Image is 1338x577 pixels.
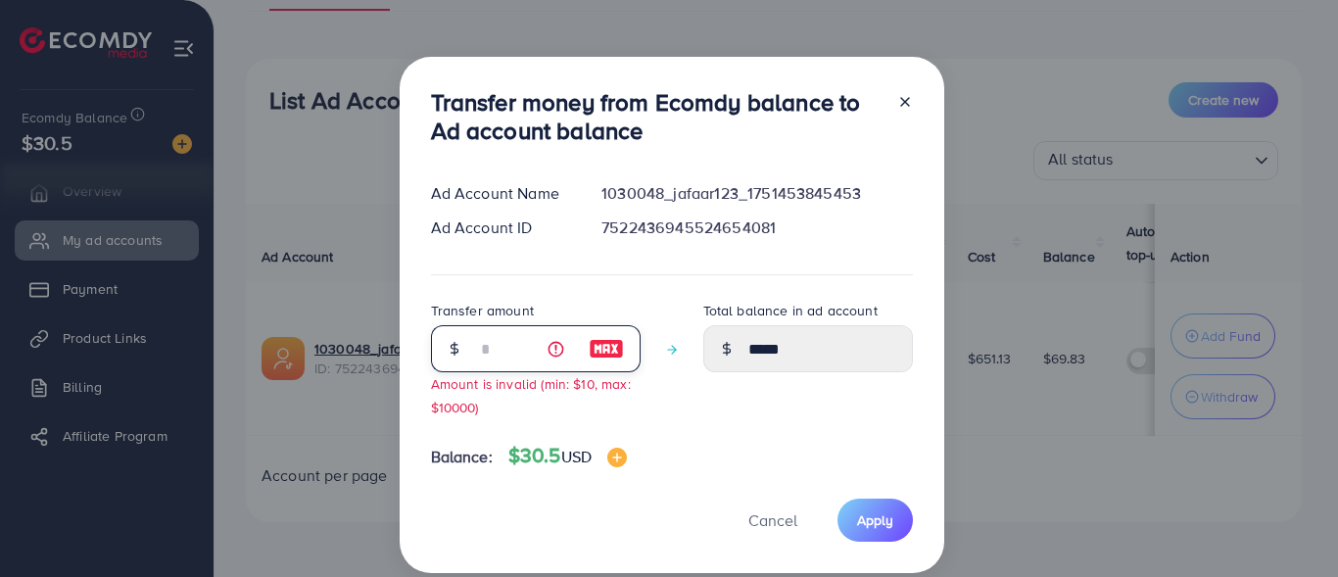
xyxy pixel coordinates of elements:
[607,448,627,467] img: image
[431,88,882,145] h3: Transfer money from Ecomdy balance to Ad account balance
[431,446,493,468] span: Balance:
[431,301,534,320] label: Transfer amount
[1255,489,1323,562] iframe: Chat
[415,216,587,239] div: Ad Account ID
[415,182,587,205] div: Ad Account Name
[724,499,822,541] button: Cancel
[589,337,624,361] img: image
[748,509,797,531] span: Cancel
[586,182,928,205] div: 1030048_jafaar123_1751453845453
[857,510,893,530] span: Apply
[703,301,878,320] label: Total balance in ad account
[508,444,627,468] h4: $30.5
[837,499,913,541] button: Apply
[561,446,592,467] span: USD
[586,216,928,239] div: 7522436945524654081
[431,374,631,415] small: Amount is invalid (min: $10, max: $10000)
